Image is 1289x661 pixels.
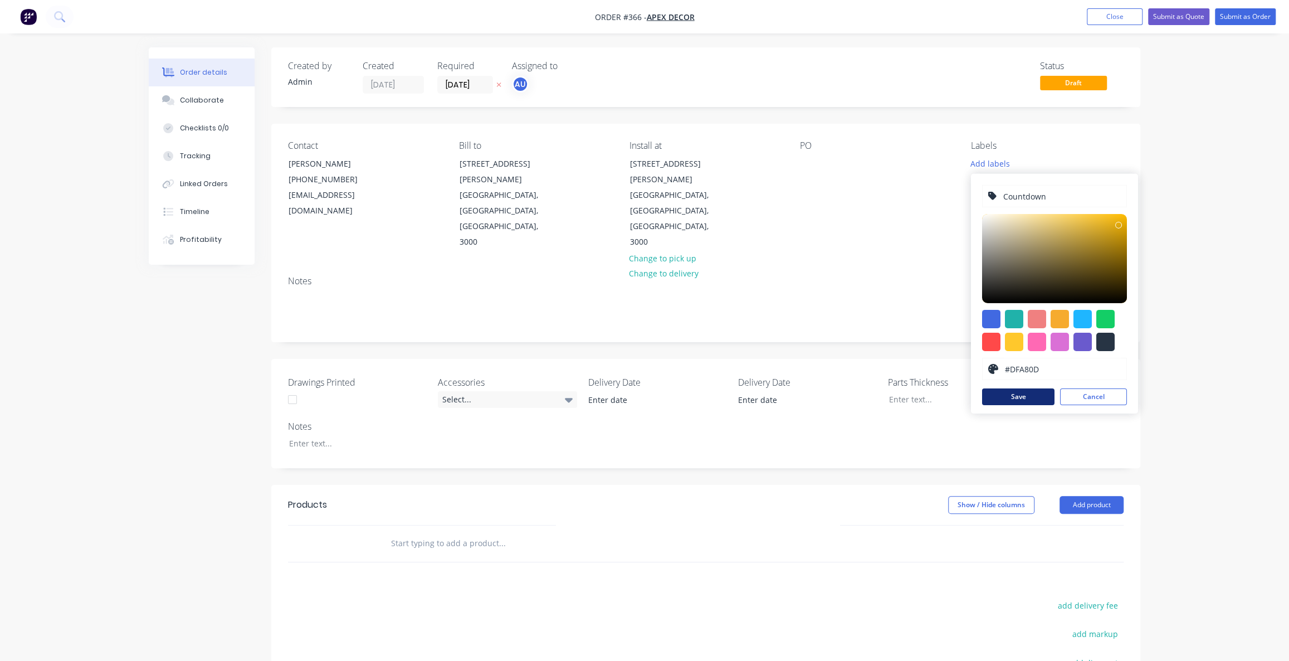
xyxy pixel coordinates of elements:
[964,155,1015,171] button: Add labels
[971,140,1124,151] div: Labels
[180,179,228,189] div: Linked Orders
[888,376,1027,389] label: Parts Thickness
[149,142,255,170] button: Tracking
[437,61,499,71] div: Required
[180,235,222,245] div: Profitability
[982,388,1054,405] button: Save
[730,392,869,409] input: Enter date
[1096,310,1115,328] div: #13ce66
[1096,333,1115,351] div: #273444
[180,207,209,217] div: Timeline
[1005,333,1023,351] div: #ffc82c
[1051,310,1069,328] div: #f6ab2f
[800,140,953,151] div: PO
[288,61,349,71] div: Created by
[1066,626,1124,641] button: add markup
[180,67,227,77] div: Order details
[149,226,255,254] button: Profitability
[580,392,719,409] input: Enter date
[1087,8,1142,25] button: Close
[1040,61,1124,71] div: Status
[1005,310,1023,328] div: #20b2aa
[149,198,255,226] button: Timeline
[647,12,695,22] a: Apex Decor
[288,376,427,389] label: Drawings Printed
[630,156,722,187] div: [STREET_ADDRESS][PERSON_NAME]
[1028,310,1046,328] div: #f08080
[1073,310,1092,328] div: #1fb6ff
[1060,388,1127,405] button: Cancel
[459,156,551,187] div: [STREET_ADDRESS][PERSON_NAME]
[1148,8,1209,25] button: Submit as Quote
[738,376,877,389] label: Delivery Date
[149,170,255,198] button: Linked Orders
[1028,333,1046,351] div: #ff69b4
[180,95,224,105] div: Collaborate
[450,155,561,250] div: [STREET_ADDRESS][PERSON_NAME][GEOGRAPHIC_DATA], [GEOGRAPHIC_DATA], [GEOGRAPHIC_DATA], 3000
[623,250,702,265] button: Change to pick up
[289,172,381,187] div: [PHONE_NUMBER]
[1059,496,1124,514] button: Add product
[629,140,782,151] div: Install at
[288,420,427,433] label: Notes
[948,496,1034,514] button: Show / Hide columns
[623,266,705,281] button: Change to delivery
[595,12,647,22] span: Order #366 -
[438,376,577,389] label: Accessories
[288,498,327,512] div: Products
[630,187,722,250] div: [GEOGRAPHIC_DATA], [GEOGRAPHIC_DATA], [GEOGRAPHIC_DATA], 3000
[288,140,441,151] div: Contact
[588,376,727,389] label: Delivery Date
[512,76,529,93] button: AU
[458,140,611,151] div: Bill to
[289,156,381,172] div: [PERSON_NAME]
[982,310,1000,328] div: #4169e1
[1002,186,1121,207] input: Enter label name...
[1052,598,1124,613] button: add delivery fee
[149,86,255,114] button: Collaborate
[149,59,255,86] button: Order details
[363,61,424,71] div: Created
[279,155,390,219] div: [PERSON_NAME][PHONE_NUMBER][EMAIL_ADDRESS][DOMAIN_NAME]
[149,114,255,142] button: Checklists 0/0
[1040,76,1107,90] span: Draft
[1073,333,1092,351] div: #6a5acd
[1215,8,1276,25] button: Submit as Order
[390,532,613,555] input: Start typing to add a product...
[512,61,623,71] div: Assigned to
[1051,333,1069,351] div: #da70d6
[621,155,732,250] div: [STREET_ADDRESS][PERSON_NAME][GEOGRAPHIC_DATA], [GEOGRAPHIC_DATA], [GEOGRAPHIC_DATA], 3000
[288,76,349,88] div: Admin
[180,123,229,133] div: Checklists 0/0
[180,151,211,161] div: Tracking
[289,187,381,218] div: [EMAIL_ADDRESS][DOMAIN_NAME]
[459,187,551,250] div: [GEOGRAPHIC_DATA], [GEOGRAPHIC_DATA], [GEOGRAPHIC_DATA], 3000
[288,276,1124,286] div: Notes
[438,391,577,408] div: Select...
[20,8,37,25] img: Factory
[982,333,1000,351] div: #ff4949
